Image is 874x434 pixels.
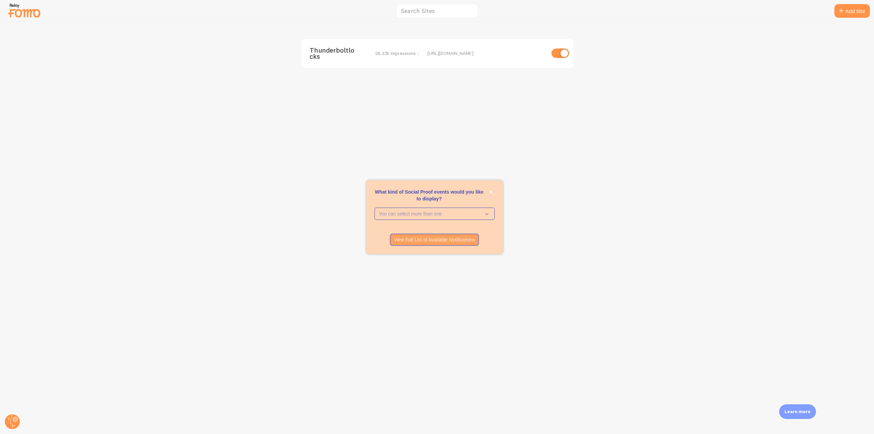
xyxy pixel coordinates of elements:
[7,2,41,19] img: fomo-relay-logo-orange.svg
[779,404,816,419] div: Learn more
[310,47,365,60] span: Thunderboltlocks
[375,188,495,202] p: What kind of Social Proof events would you like to display?
[379,210,481,217] p: You can select more than one
[785,408,810,415] p: Learn more
[394,236,475,243] p: View Full List of Available Notifications
[375,208,495,220] button: You can select more than one
[366,180,503,254] div: What kind of Social Proof events would you like to display?
[375,50,419,56] span: 26.32k Impressions -
[427,50,545,56] div: [URL][DOMAIN_NAME]
[488,188,495,196] button: close,
[390,234,479,246] button: View Full List of Available Notifications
